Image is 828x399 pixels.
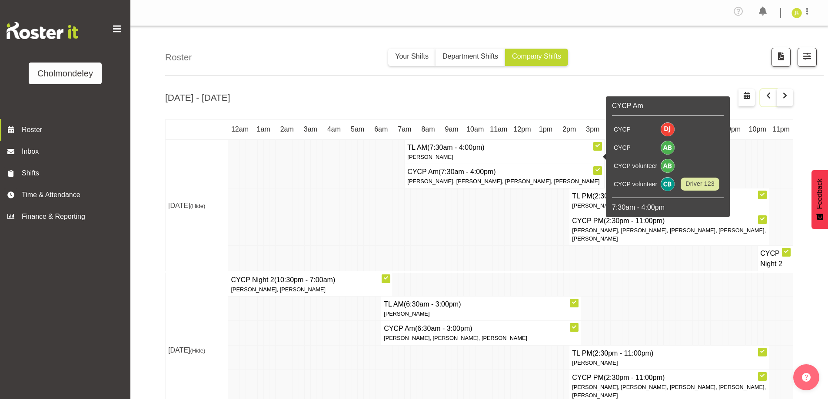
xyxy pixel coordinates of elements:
[404,300,461,308] span: (6:30am - 3:00pm)
[369,120,393,140] th: 6am
[427,144,485,151] span: (7:30am - 4:00pm)
[22,125,126,135] span: Roster
[487,120,510,140] th: 11am
[746,120,769,140] th: 10pm
[572,359,618,366] span: [PERSON_NAME]
[572,373,766,383] h4: CYCP PM
[605,120,628,140] th: 4pm
[395,53,429,60] span: Your Shifts
[811,170,828,229] button: Feedback - Show survey
[612,157,659,175] td: CYCP volunteer
[661,141,675,155] img: ally-brown10484.jpg
[231,286,326,293] span: [PERSON_NAME], [PERSON_NAME]
[685,179,714,189] span: Driver 123
[228,120,252,140] th: 12am
[407,178,599,185] span: [PERSON_NAME], [PERSON_NAME], [PERSON_NAME], [PERSON_NAME]
[612,120,659,138] td: CYCP
[612,202,724,213] p: 7:30am - 4:00pm
[572,227,766,242] span: [PERSON_NAME], [PERSON_NAME], [PERSON_NAME], [PERSON_NAME], [PERSON_NAME]
[581,120,605,140] th: 3pm
[190,203,205,209] span: (Hide)
[612,175,659,193] td: CYCP volunteer
[512,53,561,60] span: Company Shifts
[815,178,825,209] span: Feedback
[407,142,602,153] h4: TL AM
[661,159,675,173] img: amelie-brandt11629.jpg
[604,374,665,381] span: (2:30pm - 11:00pm)
[415,325,472,332] span: (6:30am - 3:00pm)
[7,22,78,39] img: Rosterit website logo
[572,216,766,226] h4: CYCP PM
[407,154,453,160] span: [PERSON_NAME]
[166,139,228,272] td: [DATE]
[661,177,675,191] img: charlotte-bottcher11626.jpg
[384,335,527,341] span: [PERSON_NAME], [PERSON_NAME], [PERSON_NAME]
[612,101,724,111] h6: CYCP Am
[440,120,463,140] th: 9am
[22,211,113,222] span: Finance & Reporting
[661,122,675,136] img: danielle-jeffery11296.jpg
[572,348,766,359] h4: TL PM
[22,146,126,157] span: Inbox
[299,120,322,140] th: 3am
[416,120,440,140] th: 8am
[22,190,113,200] span: Time & Attendance
[322,120,346,140] th: 4am
[463,120,487,140] th: 10am
[384,310,429,317] span: [PERSON_NAME]
[558,120,581,140] th: 2pm
[510,120,534,140] th: 12pm
[436,49,505,66] button: Department Shifts
[592,350,654,357] span: (2:30pm - 11:00pm)
[274,276,336,284] span: (10:30pm - 7:00am)
[275,120,299,140] th: 2am
[384,323,578,334] h4: CYCP Am
[22,168,113,178] span: Shifts
[37,67,93,80] div: Cholmondeley
[612,138,659,157] td: CYCP
[439,168,496,175] span: (7:30am - 4:00pm)
[231,275,390,285] h4: CYCP Night 2
[572,191,766,201] h4: TL PM
[738,89,755,106] button: Select a specific date within the roster.
[572,202,618,209] span: [PERSON_NAME]
[442,53,498,60] span: Department Shifts
[165,91,230,104] h2: [DATE] - [DATE]
[760,248,790,269] h4: CYCP Night 2
[771,48,791,67] button: Download a PDF of the roster according to the set date range.
[388,49,436,66] button: Your Shifts
[791,8,802,18] img: jay-lowe9524.jpg
[534,120,558,140] th: 1pm
[190,347,205,354] span: (Hide)
[572,384,766,399] span: [PERSON_NAME], [PERSON_NAME], [PERSON_NAME], [PERSON_NAME], [PERSON_NAME]
[722,120,746,140] th: 9pm
[346,120,369,140] th: 5am
[592,192,654,200] span: (2:30pm - 11:00pm)
[802,373,811,382] img: help-xxl-2.png
[393,120,416,140] th: 7am
[407,167,602,177] h4: CYCP Am
[165,50,192,64] h4: Roster
[384,299,578,310] h4: TL AM
[604,217,665,224] span: (2:30pm - 11:00pm)
[505,49,568,66] button: Company Shifts
[798,48,817,67] button: Filter Shifts
[769,120,793,140] th: 11pm
[252,120,275,140] th: 1am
